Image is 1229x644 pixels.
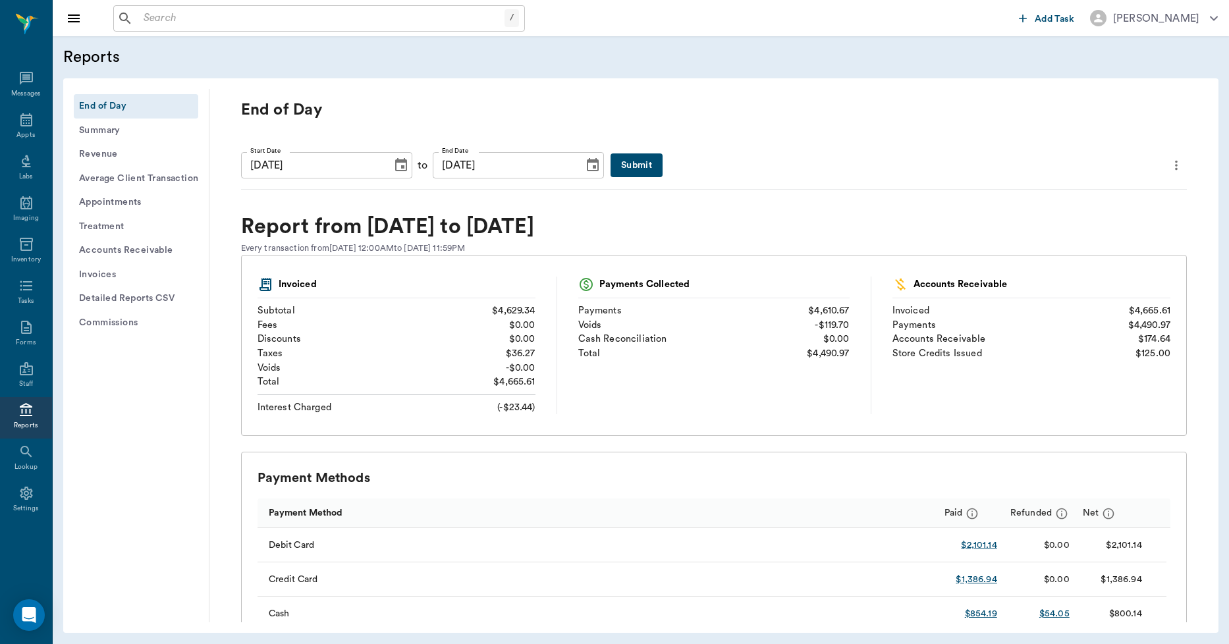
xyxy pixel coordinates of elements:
div: Payment Method [269,495,343,531]
div: Payments [578,304,622,318]
a: $54.05 [1039,607,1070,620]
button: Close drawer [61,5,87,32]
div: $0.00 [509,332,535,346]
div: Credit Card [258,562,938,597]
div: Total [258,375,280,389]
div: $1,386.94 [1101,573,1141,586]
button: Accounts Receivable [74,238,198,263]
button: Detailed Reports CSV [74,286,198,311]
div: Staff [19,379,33,389]
div: [PERSON_NAME] [1113,11,1199,26]
button: message [1099,504,1118,523]
div: Invoiced [892,304,929,318]
div: $0.00 [823,332,850,346]
div: Imaging [13,213,39,223]
div: $36.27 [506,346,535,361]
div: to [418,157,427,173]
p: End of Day [241,99,834,121]
div: Settings [13,504,40,514]
div: $4,629.34 [492,304,535,318]
button: Add Task [1014,6,1079,30]
div: Payment Method [258,498,938,528]
div: - $0.00 [506,361,535,375]
div: Labs [19,172,33,182]
div: Interest Charged [258,400,331,415]
button: message [1052,504,1072,523]
div: Fees [258,318,278,333]
button: Submit [611,153,663,178]
button: Choose date, selected date is Oct 3, 2025 [388,152,414,178]
div: $4,490.97 [807,346,849,361]
div: Store Credits Issued [892,346,982,361]
div: Discounts [258,332,301,346]
div: Appts [16,130,35,140]
div: $0.00 [1004,528,1076,562]
div: Every transaction from [DATE] 12:00AM to [DATE] 11:59PM [241,242,1187,255]
div: Payments [892,318,936,333]
div: / [505,9,519,27]
div: $800.14 [1109,607,1142,620]
button: [PERSON_NAME] [1079,6,1228,30]
div: $4,665.61 [1129,304,1170,318]
div: Cash Reconciliation [578,332,667,346]
div: Payment Methods [258,468,1170,488]
div: Forms [16,338,36,348]
div: Report from [DATE] to [DATE] [241,211,1187,242]
div: $174.64 [1138,332,1170,346]
div: Open Intercom Messenger [13,599,45,631]
button: Commissions [74,311,198,335]
button: End of Day [74,94,198,119]
div: Accounts Receivable [892,332,986,346]
div: $2,101.14 [1106,539,1141,552]
div: - $119.70 [815,318,849,333]
a: $2,101.14 [961,539,997,552]
div: Tasks [18,296,34,306]
div: Voids [578,318,602,333]
button: more [1166,154,1187,176]
a: $854.19 [965,607,997,620]
button: Revenue [74,142,198,167]
div: (-$23.44) [497,400,535,415]
label: End Date [442,146,468,155]
button: Summary [74,119,198,143]
button: Average Client Transaction [74,167,198,191]
h5: Reports [63,47,409,68]
button: Choose date, selected date is Oct 3, 2025 [580,152,606,178]
button: Invoices [74,263,198,287]
div: Net [1083,495,1118,531]
div: Cash [258,597,938,631]
div: Reports [14,421,38,431]
div: Invoiced [258,277,535,298]
div: $0.00 [509,318,535,333]
div: Voids [258,361,281,375]
div: Payments Collected [578,277,850,298]
div: Lookup [14,462,38,472]
input: MM/DD/YYYY [241,152,383,178]
div: Subtotal [258,304,295,318]
div: Refunded [1010,495,1070,531]
input: MM/DD/YYYY [433,152,574,178]
div: Debit Card [258,528,938,562]
input: Search [138,9,505,28]
a: $1,386.94 [956,573,997,586]
div: Inventory [11,255,41,265]
div: $0.00 [1004,562,1076,597]
div: Accounts Receivable [892,277,1170,298]
div: Messages [11,89,41,99]
div: Total [578,346,601,361]
div: $4,665.61 [493,375,535,389]
button: Appointments [74,190,198,215]
div: Taxes [258,346,283,361]
button: Treatment [74,215,198,239]
label: Start Date [250,146,281,155]
button: message [962,504,982,523]
div: $125.00 [1135,346,1170,361]
div: Paid [944,495,983,531]
div: $4,610.67 [808,304,849,318]
div: $4,490.97 [1128,318,1170,333]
